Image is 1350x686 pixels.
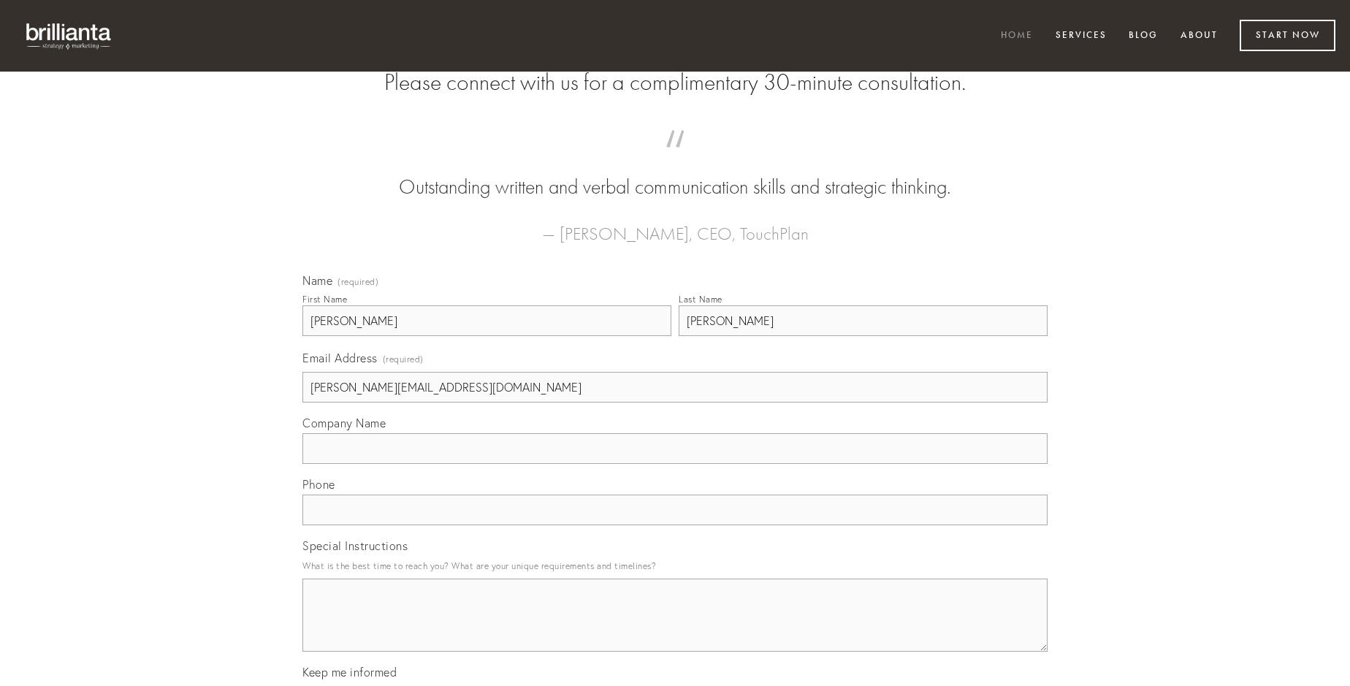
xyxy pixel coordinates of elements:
img: brillianta - research, strategy, marketing [15,15,124,57]
blockquote: Outstanding written and verbal communication skills and strategic thinking. [326,145,1024,202]
span: “ [326,145,1024,173]
a: Services [1046,24,1116,48]
a: About [1171,24,1227,48]
span: Phone [302,477,335,492]
div: Last Name [679,294,722,305]
a: Home [991,24,1042,48]
span: (required) [383,349,424,369]
h2: Please connect with us for a complimentary 30-minute consultation. [302,69,1048,96]
p: What is the best time to reach you? What are your unique requirements and timelines? [302,556,1048,576]
figcaption: — [PERSON_NAME], CEO, TouchPlan [326,202,1024,248]
span: (required) [337,278,378,286]
div: First Name [302,294,347,305]
a: Start Now [1240,20,1335,51]
a: Blog [1119,24,1167,48]
span: Email Address [302,351,378,365]
span: Name [302,273,332,288]
span: Special Instructions [302,538,408,553]
span: Company Name [302,416,386,430]
span: Keep me informed [302,665,397,679]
